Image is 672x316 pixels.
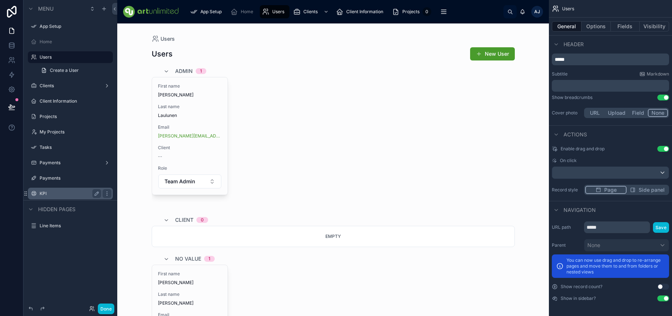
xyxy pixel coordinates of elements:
div: scrollable content [184,4,503,20]
label: Show in sidebar? [561,295,596,301]
label: Cover photo [552,110,581,116]
span: Header [564,41,584,48]
a: Client Information [334,5,388,18]
button: URL [585,109,605,117]
span: [PERSON_NAME] [158,92,222,98]
span: Laulunen [158,113,222,118]
span: Menu [38,5,53,12]
label: Tasks [40,144,111,150]
a: [PERSON_NAME][EMAIL_ADDRESS][DOMAIN_NAME] [158,133,222,139]
label: Record style [552,187,581,193]
button: Fields [611,21,640,32]
span: Home [241,9,253,15]
button: General [552,21,581,32]
button: Upload [605,109,629,117]
div: scrollable content [552,80,669,92]
label: URL path [552,224,581,230]
div: 0 [422,7,431,16]
span: Admin [175,67,193,75]
label: Payments [40,160,101,166]
button: None [584,239,669,251]
span: No value [175,255,201,262]
button: Save [653,222,669,233]
a: Home [228,5,258,18]
span: Client [175,216,193,224]
span: [PERSON_NAME] [158,280,222,286]
span: -- [158,154,162,159]
label: My Projects [40,129,111,135]
span: Team Admin [165,178,195,185]
span: Create a User [50,67,79,73]
span: Empty [325,234,341,239]
a: Clients [291,5,332,18]
label: Line Items [40,223,111,229]
div: 0 [201,217,204,223]
div: scrollable content [552,54,669,65]
span: Client Information [346,9,383,15]
span: Actions [564,131,587,138]
label: Home [40,39,111,45]
span: First name [158,83,222,89]
div: 1 [208,256,210,262]
span: Email [158,124,222,130]
a: Create a User [37,65,113,76]
span: Page [604,186,617,194]
label: Payments [40,175,111,181]
span: Users [160,35,175,43]
label: Show record count? [561,284,602,290]
a: First name[PERSON_NAME]Last nameLaulunenEmail[PERSON_NAME][EMAIL_ADDRESS][DOMAIN_NAME]Client--Rol... [152,77,228,195]
span: Clients [303,9,318,15]
span: Navigation [564,206,596,214]
label: Clients [40,83,101,89]
a: App Setup [188,5,227,18]
label: Users [40,54,108,60]
button: Select Button [158,174,221,188]
a: Markdown [639,71,669,77]
a: Users [260,5,289,18]
label: Client Information [40,98,111,104]
span: Enable drag and drop [561,146,605,152]
button: Field [629,109,648,117]
span: Projects [402,9,420,15]
span: None [587,242,600,249]
img: App logo [123,6,178,18]
span: AJ [534,9,540,15]
span: App Setup [200,9,222,15]
button: Options [581,21,611,32]
span: Side panel [639,186,665,194]
span: Role [158,165,222,171]
button: Visibility [640,21,669,32]
span: Markdown [647,71,669,77]
label: Projects [40,114,111,120]
p: You can now use drag and drop to re-arrange pages and move them to and from folders or nested views [566,257,665,275]
span: [PERSON_NAME] [158,300,222,306]
label: App Setup [40,23,111,29]
div: Show breadcrumbs [552,95,592,100]
button: Done [98,304,114,314]
span: Last name [158,104,222,110]
span: Users [562,6,574,12]
span: Hidden pages [38,206,75,213]
label: Parent [552,242,581,248]
span: Client [158,145,222,151]
button: None [648,109,668,117]
a: Users [152,35,175,43]
label: KPI [40,191,98,196]
div: 1 [200,68,202,74]
button: New User [470,47,515,60]
a: Projects0 [390,5,433,18]
label: Subtitle [552,71,568,77]
span: Users [272,9,284,15]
